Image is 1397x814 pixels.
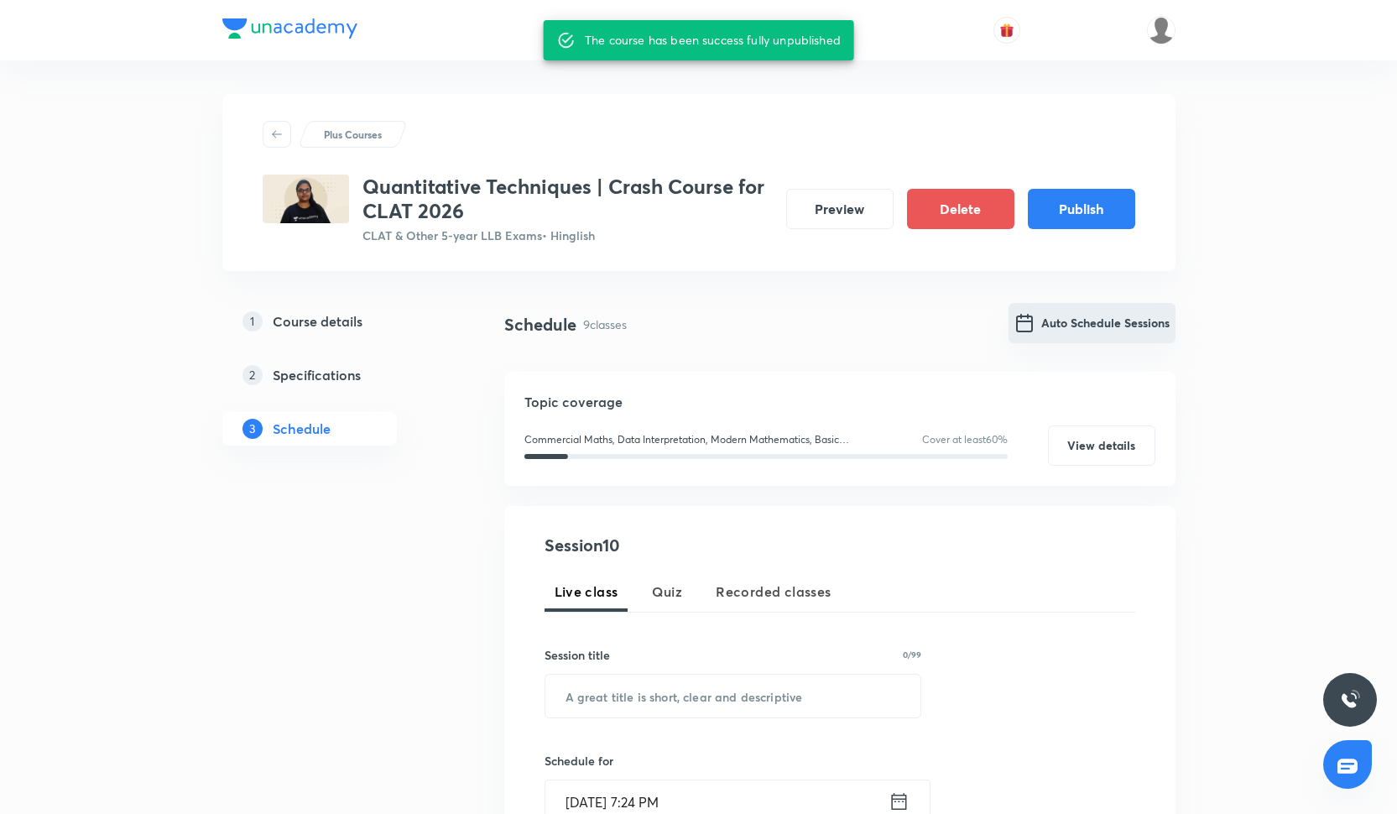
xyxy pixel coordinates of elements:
div: The course has been success fully unpublished [585,25,841,55]
h5: Topic coverage [524,392,1155,412]
p: CLAT & Other 5-year LLB Exams • Hinglish [362,227,773,244]
h4: Session 10 [545,533,851,558]
button: Delete [907,189,1014,229]
p: 1 [242,311,263,331]
h6: Session title [545,646,610,664]
button: avatar [993,17,1020,44]
p: 9 classes [583,316,627,333]
img: Company Logo [222,18,357,39]
h5: Schedule [273,419,331,439]
button: Preview [786,189,894,229]
a: 1Course details [222,305,451,338]
p: 2 [242,365,263,385]
a: 2Specifications [222,358,451,392]
span: Recorded classes [716,582,831,602]
span: Live class [555,582,618,602]
button: View details [1048,425,1155,466]
p: 3 [242,419,263,439]
button: Auto Schedule Sessions [1009,303,1175,343]
img: avatar [999,23,1014,38]
input: A great title is short, clear and descriptive [545,675,921,717]
p: Plus Courses [324,127,382,142]
img: google [1014,313,1035,333]
img: Samridhya Pal [1147,16,1175,44]
img: ttu [1340,690,1360,710]
h5: Course details [273,311,362,331]
a: Company Logo [222,18,357,43]
button: Publish [1028,189,1135,229]
p: 0/99 [903,650,921,659]
h3: Quantitative Techniques | Crash Course for CLAT 2026 [362,175,773,223]
p: Commercial Maths, Data Interpretation, Modern Mathematics, Basic Algebra, Arithmetic, Geometry & ... [524,432,875,447]
h6: Schedule for [545,752,922,770]
p: Cover at least 60 % [922,432,1008,447]
h4: Schedule [504,312,576,337]
img: 1AC5968C-8BB1-47E5-96DD-98C4AC5A5202_plus.png [263,175,349,223]
span: Quiz [652,582,683,602]
h5: Specifications [273,365,361,385]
